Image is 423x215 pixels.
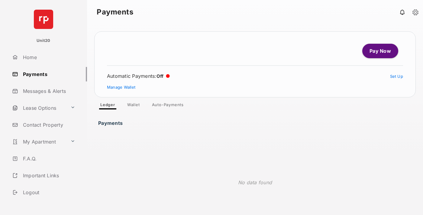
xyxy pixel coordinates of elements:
[10,168,78,183] a: Important Links
[390,74,403,79] a: Set Up
[10,185,87,200] a: Logout
[10,118,87,132] a: Contact Property
[147,102,189,109] a: Auto-Payments
[37,38,50,44] p: Unit20
[34,10,53,29] img: svg+xml;base64,PHN2ZyB4bWxucz0iaHR0cDovL3d3dy53My5vcmcvMjAwMC9zdmciIHdpZHRoPSI2NCIgaGVpZ2h0PSI2NC...
[107,85,135,90] a: Manage Wallet
[95,102,120,109] a: Ledger
[98,120,124,123] h3: Payments
[10,67,87,81] a: Payments
[10,134,68,149] a: My Apartment
[157,73,164,79] span: Off
[238,179,272,186] p: No data found
[10,84,87,98] a: Messages & Alerts
[10,151,87,166] a: F.A.Q.
[107,73,170,79] div: Automatic Payments :
[10,101,68,115] a: Lease Options
[97,8,133,16] strong: Payments
[10,50,87,65] a: Home
[122,102,145,109] a: Wallet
